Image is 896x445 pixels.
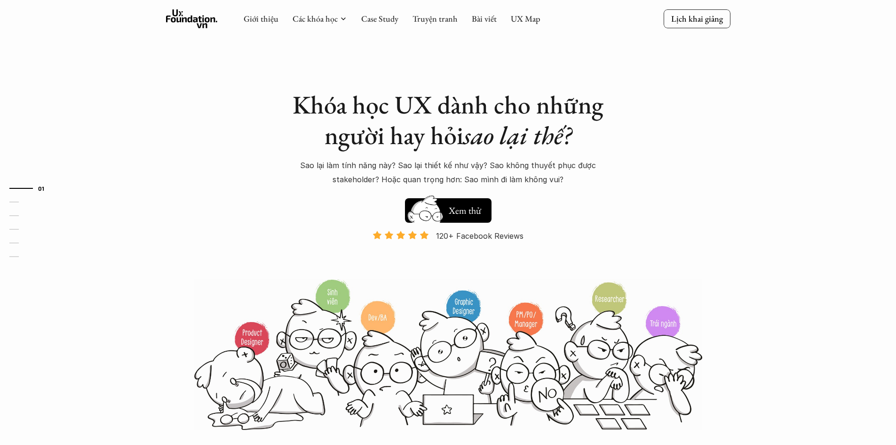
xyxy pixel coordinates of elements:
[365,230,532,278] a: 120+ Facebook Reviews
[671,13,723,24] p: Lịch khai giảng
[24,199,31,205] strong: 02
[24,226,32,233] strong: 04
[463,119,571,152] em: sao lại thế?
[38,185,45,192] strong: 01
[24,240,31,246] strong: 05
[293,13,338,24] a: Các khóa học
[447,204,482,217] h5: Xem thử
[511,13,540,24] a: UX Map
[24,212,31,219] strong: 03
[664,9,730,28] a: Lịch khai giảng
[9,183,54,194] a: 01
[244,13,278,24] a: Giới thiệu
[284,89,613,151] h1: Khóa học UX dành cho những người hay hỏi
[412,13,458,24] a: Truyện tranh
[361,13,398,24] a: Case Study
[284,158,613,187] p: Sao lại làm tính năng này? Sao lại thiết kế như vậy? Sao không thuyết phục được stakeholder? Hoặc...
[24,253,31,260] strong: 06
[472,13,497,24] a: Bài viết
[374,248,523,276] p: Và đang giảm dần do Facebook ra tính năng Locked Profile 😭 😭 😭
[436,229,523,243] p: 120+ Facebook Reviews
[405,194,492,223] a: Xem thử
[447,202,479,215] h5: Hay thôi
